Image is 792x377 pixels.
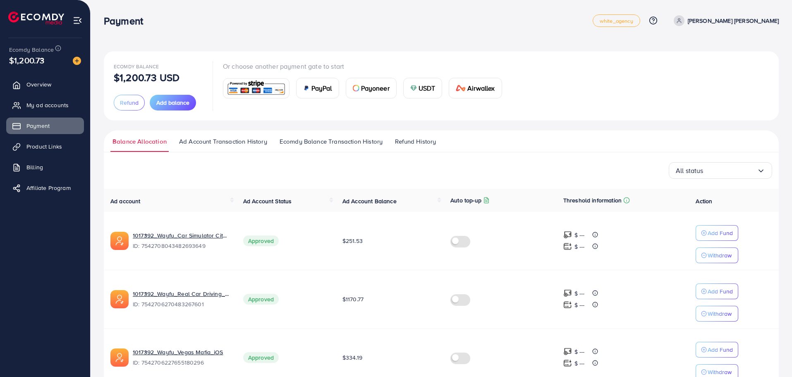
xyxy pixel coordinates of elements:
input: Search for option [703,164,757,177]
a: cardPayoneer [346,78,397,98]
p: Auto top-up [450,195,481,205]
p: Withdraw [708,367,732,377]
img: image [73,57,81,65]
a: Payment [6,118,84,134]
span: All status [676,164,703,177]
span: Ad account [110,197,141,205]
img: ic-ads-acc.e4c84228.svg [110,232,129,250]
a: 1017392_Wayfu_Vegas Mafia_iOS [133,348,230,356]
p: [PERSON_NAME] [PERSON_NAME] [688,16,779,26]
a: Overview [6,76,84,93]
img: ic-ads-acc.e4c84228.svg [110,348,129,367]
span: ID: 7542706270483267601 [133,300,230,308]
a: card [223,78,290,98]
img: menu [73,16,82,25]
a: [PERSON_NAME] [PERSON_NAME] [670,15,779,26]
a: Product Links [6,138,84,155]
p: $ --- [574,347,585,357]
a: cardPayPal [296,78,339,98]
img: logo [8,12,64,24]
span: Ad Account Status [243,197,292,205]
p: Add Fund [708,286,733,296]
span: Payoneer [361,83,390,93]
a: My ad accounts [6,97,84,113]
button: Withdraw [696,247,738,263]
span: $1170.77 [342,295,364,303]
h3: Payment [104,15,150,27]
img: ic-ads-acc.e4c84228.svg [110,290,129,308]
span: Refund [120,98,139,107]
img: card [303,85,310,91]
span: Ecomdy Balance [114,63,159,70]
p: $ --- [574,230,585,240]
img: top-up amount [563,359,572,367]
button: Add Fund [696,342,738,358]
button: Withdraw [696,306,738,322]
span: Approved [243,235,279,246]
span: PayPal [311,83,332,93]
p: Add Fund [708,228,733,238]
div: Search for option [669,162,772,179]
p: Withdraw [708,250,732,260]
span: ID: 7542708043482693649 [133,242,230,250]
p: Add Fund [708,345,733,355]
img: top-up amount [563,242,572,251]
p: $ --- [574,300,585,310]
a: cardUSDT [403,78,443,98]
span: Ad Account Transaction History [179,137,267,146]
span: Overview [26,80,51,89]
span: Airwallex [467,83,495,93]
img: card [353,85,359,91]
button: Add Fund [696,225,738,241]
img: card [410,85,417,91]
a: white_agency [593,14,640,27]
p: $ --- [574,358,585,368]
span: Action [696,197,712,205]
span: $251.53 [342,237,363,245]
span: Affiliate Program [26,184,71,192]
p: Withdraw [708,309,732,319]
img: top-up amount [563,347,572,356]
p: $1,200.73 USD [114,72,179,82]
iframe: Chat [757,340,786,371]
span: Refund History [395,137,436,146]
a: 1017392_Wayfu_Car Simulator City Race Master_iOS [133,231,230,240]
span: white_agency [600,18,633,24]
a: Billing [6,159,84,175]
span: Balance Allocation [112,137,167,146]
a: Affiliate Program [6,180,84,196]
span: Approved [243,294,279,305]
a: cardAirwallex [449,78,502,98]
span: Ecomdy Balance Transaction History [280,137,383,146]
button: Add Fund [696,283,738,299]
span: Ad Account Balance [342,197,397,205]
span: Product Links [26,142,62,151]
span: $334.19 [342,353,362,362]
span: My ad accounts [26,101,69,109]
img: top-up amount [563,231,572,239]
span: Approved [243,352,279,363]
button: Add balance [150,95,196,110]
img: card [226,79,287,97]
span: Ecomdy Balance [9,46,54,54]
span: Billing [26,163,43,171]
p: Or choose another payment gate to start [223,61,509,71]
p: $ --- [574,242,585,252]
div: <span class='underline'>1017392_Wayfu_Vegas Mafia_iOS</span></br>7542706227655180296 [133,348,230,367]
div: <span class='underline'>1017392_Wayfu_Real Car Driving_iOS</span></br>7542706270483267601 [133,290,230,309]
span: ID: 7542706227655180296 [133,358,230,367]
p: Threshold information [563,195,622,205]
span: USDT [419,83,435,93]
p: $ --- [574,288,585,298]
img: top-up amount [563,289,572,298]
div: <span class='underline'>1017392_Wayfu_Car Simulator City Race Master_iOS</span></br>7542708043482... [133,231,230,250]
span: Add balance [156,98,189,107]
button: Refund [114,95,145,110]
img: top-up amount [563,300,572,309]
span: Payment [26,122,50,130]
a: 1017392_Wayfu_Real Car Driving_iOS [133,290,230,298]
img: card [456,85,466,91]
span: $1,200.73 [9,54,44,66]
